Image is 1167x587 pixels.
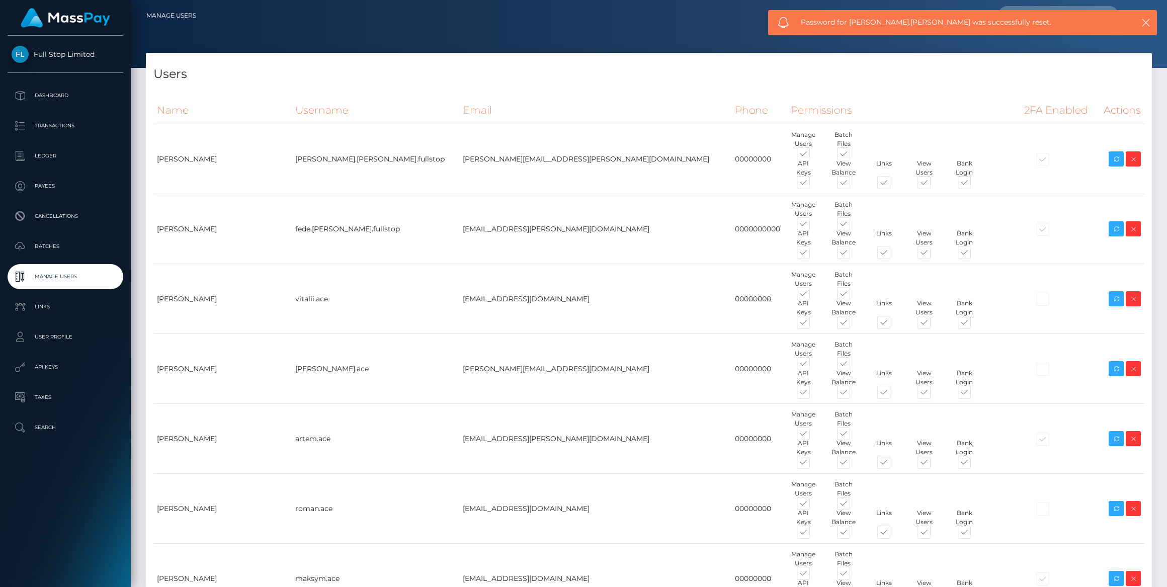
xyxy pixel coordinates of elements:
[8,174,123,199] a: Payees
[783,200,823,218] div: Manage Users
[459,194,731,264] td: [EMAIL_ADDRESS][PERSON_NAME][DOMAIN_NAME]
[12,239,119,254] p: Batches
[153,97,292,124] th: Name
[12,390,119,405] p: Taxes
[998,6,1093,25] input: Search...
[904,509,944,527] div: View Users
[731,97,788,124] th: Phone
[459,124,731,194] td: [PERSON_NAME][EMAIL_ADDRESS][PERSON_NAME][DOMAIN_NAME]
[459,474,731,544] td: [EMAIL_ADDRESS][DOMAIN_NAME]
[823,270,864,288] div: Batch Files
[864,369,904,387] div: Links
[8,355,123,380] a: API Keys
[153,264,292,334] td: [PERSON_NAME]
[153,65,1144,83] h4: Users
[783,509,823,527] div: API Keys
[8,83,123,108] a: Dashboard
[864,229,904,247] div: Links
[783,130,823,148] div: Manage Users
[12,179,119,194] p: Payees
[12,88,119,103] p: Dashboard
[153,194,292,264] td: [PERSON_NAME]
[823,130,864,148] div: Batch Files
[783,480,823,498] div: Manage Users
[153,334,292,404] td: [PERSON_NAME]
[292,404,460,474] td: artem.ace
[904,229,944,247] div: View Users
[783,410,823,428] div: Manage Users
[292,334,460,404] td: [PERSON_NAME].ace
[864,509,904,527] div: Links
[944,369,984,387] div: Bank Login
[944,159,984,177] div: Bank Login
[292,194,460,264] td: fede.[PERSON_NAME].fullstop
[12,209,119,224] p: Cancellations
[783,369,823,387] div: API Keys
[787,97,1021,124] th: Permissions
[801,17,1109,28] span: Password for [PERSON_NAME].[PERSON_NAME] was successfully reset.
[12,329,119,345] p: User Profile
[292,97,460,124] th: Username
[731,474,788,544] td: 00000000
[153,124,292,194] td: [PERSON_NAME]
[146,5,196,26] a: Manage Users
[12,360,119,375] p: API Keys
[783,299,823,317] div: API Keys
[944,509,984,527] div: Bank Login
[12,46,29,63] img: Full Stop Limited
[944,229,984,247] div: Bank Login
[1021,97,1097,124] th: 2FA Enabled
[153,474,292,544] td: [PERSON_NAME]
[823,410,864,428] div: Batch Files
[731,194,788,264] td: 0000000000
[8,324,123,350] a: User Profile
[904,369,944,387] div: View Users
[823,159,864,177] div: View Balance
[823,340,864,358] div: Batch Files
[12,118,119,133] p: Transactions
[153,404,292,474] td: [PERSON_NAME]
[783,229,823,247] div: API Keys
[8,264,123,289] a: Manage Users
[21,8,110,28] img: MassPay Logo
[8,385,123,410] a: Taxes
[8,294,123,319] a: Links
[823,439,864,457] div: View Balance
[8,415,123,440] a: Search
[864,159,904,177] div: Links
[731,264,788,334] td: 00000000
[731,404,788,474] td: 00000000
[823,480,864,498] div: Batch Files
[292,124,460,194] td: [PERSON_NAME].[PERSON_NAME].fullstop
[823,509,864,527] div: View Balance
[904,159,944,177] div: View Users
[904,299,944,317] div: View Users
[864,299,904,317] div: Links
[823,299,864,317] div: View Balance
[823,550,864,568] div: Batch Files
[1097,97,1144,124] th: Actions
[8,234,123,259] a: Batches
[459,404,731,474] td: [EMAIL_ADDRESS][PERSON_NAME][DOMAIN_NAME]
[8,143,123,169] a: Ledger
[823,229,864,247] div: View Balance
[783,159,823,177] div: API Keys
[292,474,460,544] td: roman.ace
[459,334,731,404] td: [PERSON_NAME][EMAIL_ADDRESS][DOMAIN_NAME]
[783,550,823,568] div: Manage Users
[292,264,460,334] td: vitalii.ace
[823,369,864,387] div: View Balance
[8,113,123,138] a: Transactions
[783,439,823,457] div: API Keys
[783,340,823,358] div: Manage Users
[12,299,119,314] p: Links
[944,439,984,457] div: Bank Login
[459,264,731,334] td: [EMAIL_ADDRESS][DOMAIN_NAME]
[8,204,123,229] a: Cancellations
[731,124,788,194] td: 00000000
[944,299,984,317] div: Bank Login
[904,439,944,457] div: View Users
[459,97,731,124] th: Email
[864,439,904,457] div: Links
[8,50,123,59] span: Full Stop Limited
